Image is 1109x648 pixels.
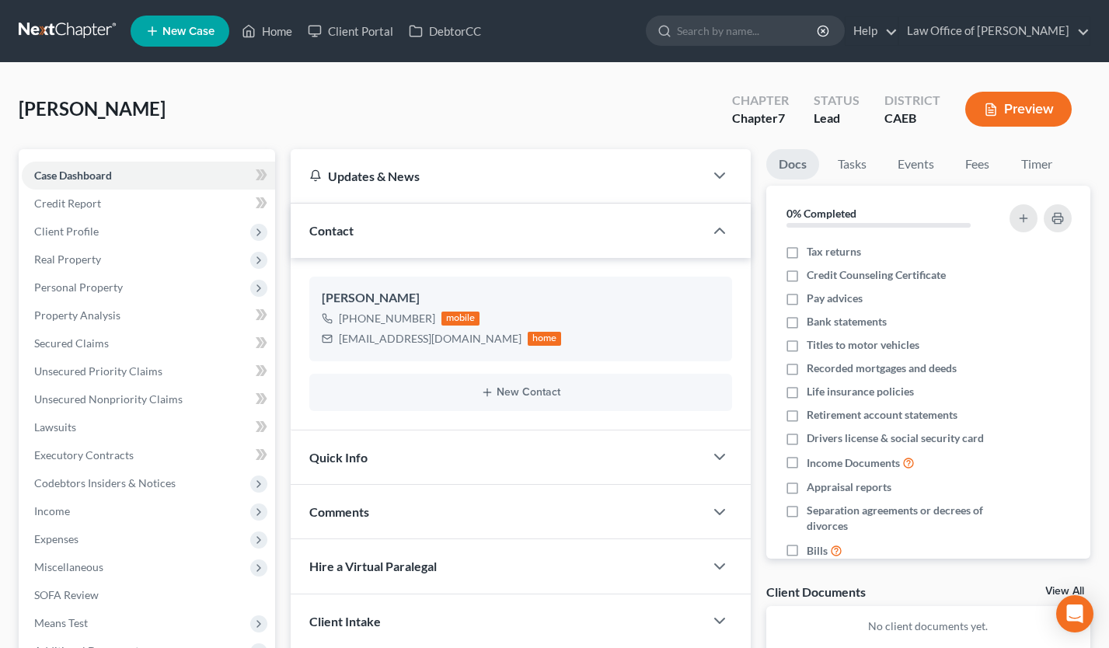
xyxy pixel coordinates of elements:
[807,430,984,446] span: Drivers license & social security card
[34,169,112,182] span: Case Dashboard
[22,162,275,190] a: Case Dashboard
[34,253,101,266] span: Real Property
[34,364,162,378] span: Unsecured Priority Claims
[34,476,176,489] span: Codebtors Insiders & Notices
[300,17,401,45] a: Client Portal
[807,267,946,283] span: Credit Counseling Certificate
[677,16,819,45] input: Search by name...
[778,110,785,125] span: 7
[1045,586,1084,597] a: View All
[1009,149,1065,179] a: Timer
[807,407,957,423] span: Retirement account statements
[807,314,887,329] span: Bank statements
[162,26,214,37] span: New Case
[34,532,78,545] span: Expenses
[825,149,879,179] a: Tasks
[807,479,891,495] span: Appraisal reports
[34,392,183,406] span: Unsecured Nonpriority Claims
[309,223,354,238] span: Contact
[807,503,996,534] span: Separation agreements or decrees of divorces
[22,385,275,413] a: Unsecured Nonpriority Claims
[322,386,720,399] button: New Contact
[34,336,109,350] span: Secured Claims
[899,17,1090,45] a: Law Office of [PERSON_NAME]
[34,280,123,294] span: Personal Property
[953,149,1003,179] a: Fees
[234,17,300,45] a: Home
[846,17,898,45] a: Help
[884,92,940,110] div: District
[309,614,381,629] span: Client Intake
[34,308,120,322] span: Property Analysis
[441,312,480,326] div: mobile
[779,618,1078,634] p: No client documents yet.
[339,311,435,326] div: [PHONE_NUMBER]
[807,337,919,353] span: Titles to motor vehicles
[309,504,369,519] span: Comments
[34,225,99,238] span: Client Profile
[22,329,275,357] a: Secured Claims
[807,244,861,260] span: Tax returns
[807,543,828,559] span: Bills
[786,207,856,220] strong: 0% Completed
[885,149,947,179] a: Events
[22,413,275,441] a: Lawsuits
[339,331,521,347] div: [EMAIL_ADDRESS][DOMAIN_NAME]
[34,420,76,434] span: Lawsuits
[34,197,101,210] span: Credit Report
[34,448,134,462] span: Executory Contracts
[814,110,860,127] div: Lead
[766,149,819,179] a: Docs
[732,92,789,110] div: Chapter
[965,92,1072,127] button: Preview
[309,559,437,573] span: Hire a Virtual Paralegal
[19,97,166,120] span: [PERSON_NAME]
[22,357,275,385] a: Unsecured Priority Claims
[732,110,789,127] div: Chapter
[34,560,103,573] span: Miscellaneous
[884,110,940,127] div: CAEB
[309,168,685,184] div: Updates & News
[309,450,368,465] span: Quick Info
[807,384,914,399] span: Life insurance policies
[807,291,863,306] span: Pay advices
[22,441,275,469] a: Executory Contracts
[807,455,900,471] span: Income Documents
[322,289,720,308] div: [PERSON_NAME]
[22,581,275,609] a: SOFA Review
[814,92,860,110] div: Status
[401,17,489,45] a: DebtorCC
[34,588,99,601] span: SOFA Review
[34,504,70,517] span: Income
[34,616,88,629] span: Means Test
[22,301,275,329] a: Property Analysis
[528,332,562,346] div: home
[1056,595,1093,632] div: Open Intercom Messenger
[766,584,866,600] div: Client Documents
[22,190,275,218] a: Credit Report
[807,361,957,376] span: Recorded mortgages and deeds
